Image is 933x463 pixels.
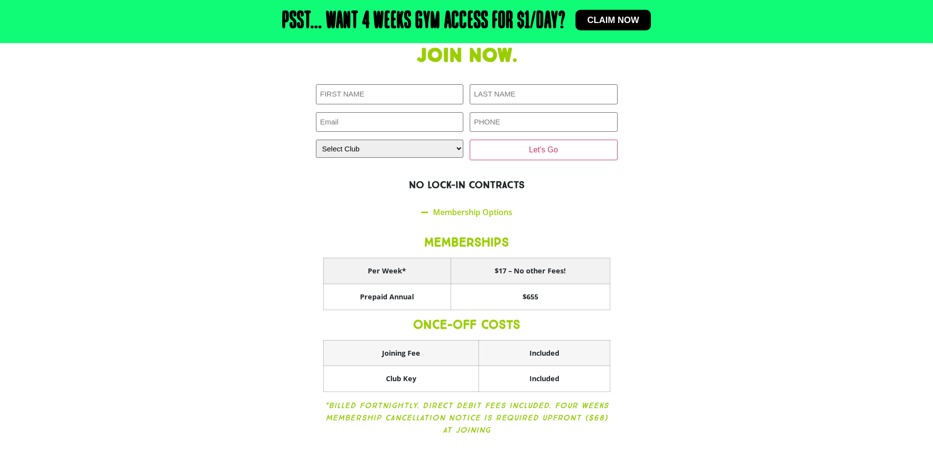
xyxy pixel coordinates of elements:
[323,366,478,392] th: Club Key
[323,340,478,366] th: Joining Fee
[316,201,618,224] div: Membership Options
[587,16,639,24] span: Claim now
[282,10,566,33] h2: Psst... Want 4 weeks gym access for $1/day?
[316,224,618,450] div: Membership Options
[478,340,610,366] th: Included
[478,366,610,392] th: Included
[323,284,451,310] th: Prepaid Annual
[451,284,610,310] th: $655
[575,10,651,30] a: Claim now
[251,179,682,191] h2: NO LOCK-IN CONTRACTS
[433,207,512,218] a: Membership Options
[325,401,609,435] i: *Billed Fortnightly. Direct Debit fees included. Four weeks membership cancellation notice is req...
[251,44,682,68] h1: Join now.
[470,112,618,132] input: PHONE
[451,258,610,284] th: $17 – No other Fees!
[316,84,464,104] input: FIRST NAME
[470,140,618,160] input: Let's Go
[470,84,618,104] input: LAST NAME
[323,258,451,284] th: Per Week*
[323,317,610,332] h3: ONCE-OFF COSTS
[323,235,610,250] h3: MEMBERSHIPS
[316,112,464,132] input: Email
